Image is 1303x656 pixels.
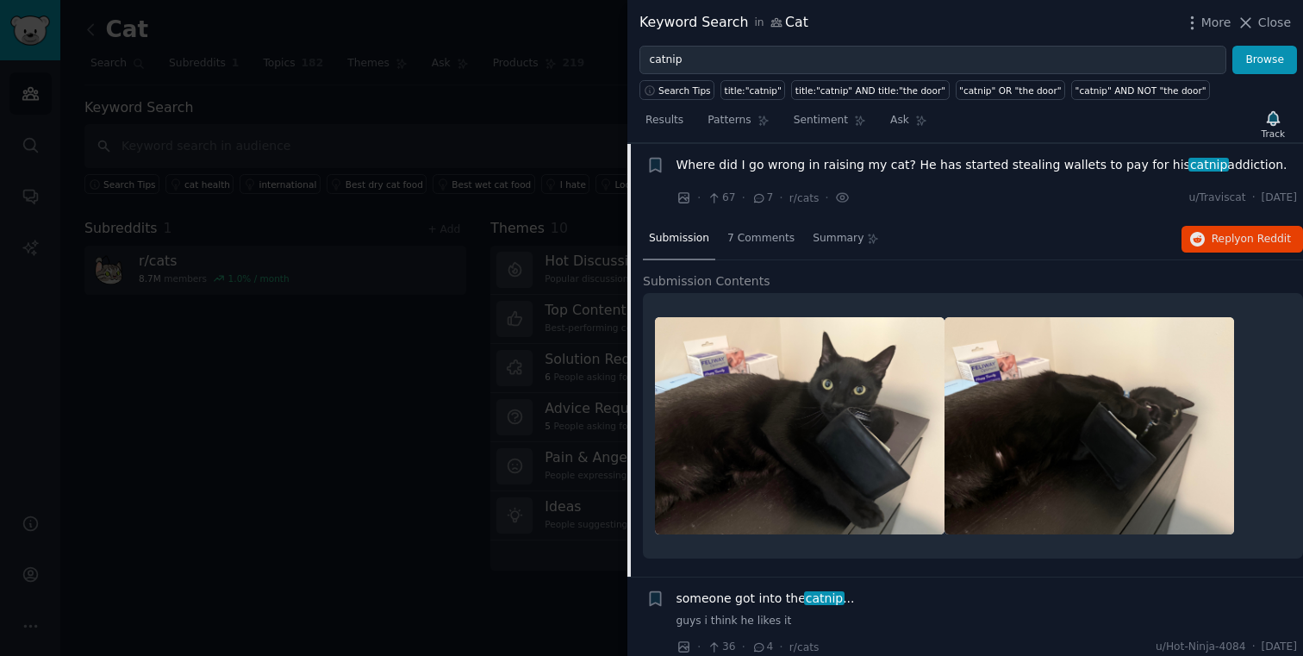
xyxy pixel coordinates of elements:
[727,231,795,247] span: 7 Comments
[1262,128,1285,140] div: Track
[725,84,782,97] div: title:"catnip"
[956,80,1066,100] a: "catnip" OR "the door"
[707,191,735,206] span: 67
[945,317,1234,534] img: Where did I go wrong in raising my cat? He has started stealing wallets to pay for his catnip add...
[676,590,855,608] span: someone got into the ...
[676,614,1298,629] a: guys i think he likes it
[789,641,820,653] span: r/cats
[884,107,933,142] a: Ask
[804,591,845,605] span: catnip
[1241,233,1291,245] span: on Reddit
[1252,640,1256,655] span: ·
[720,80,785,100] a: title:"catnip"
[655,317,945,534] img: Where did I go wrong in raising my cat? He has started stealing wallets to pay for his catnip add...
[813,231,863,247] span: Summary
[1188,191,1245,206] span: u/Traviscat
[676,156,1287,174] a: Where did I go wrong in raising my cat? He has started stealing wallets to pay for hiscatnipaddic...
[676,590,855,608] a: someone got into thecatnip...
[779,189,782,207] span: ·
[1232,46,1297,75] button: Browse
[658,84,711,97] span: Search Tips
[825,189,828,207] span: ·
[794,113,848,128] span: Sentiment
[890,113,909,128] span: Ask
[708,113,751,128] span: Patterns
[1262,640,1297,655] span: [DATE]
[751,191,773,206] span: 7
[697,189,701,207] span: ·
[1256,106,1291,142] button: Track
[639,107,689,142] a: Results
[742,638,745,656] span: ·
[1252,191,1256,206] span: ·
[676,156,1287,174] span: Where did I go wrong in raising my cat? He has started stealing wallets to pay for his addiction.
[639,12,808,34] div: Keyword Search Cat
[1071,80,1210,100] a: "catnip" AND NOT "the door"
[1188,158,1229,172] span: catnip
[643,272,770,291] span: Submission Contents
[788,107,872,142] a: Sentiment
[742,189,745,207] span: ·
[1262,191,1297,206] span: [DATE]
[645,113,683,128] span: Results
[791,80,949,100] a: title:"catnip" AND title:"the door"
[1201,14,1231,32] span: More
[649,231,709,247] span: Submission
[1183,14,1231,32] button: More
[639,46,1226,75] input: Try a keyword related to your business
[639,80,714,100] button: Search Tips
[1237,14,1291,32] button: Close
[1075,84,1206,97] div: "catnip" AND NOT "the door"
[701,107,775,142] a: Patterns
[1156,640,1246,655] span: u/Hot-Ninja-4084
[751,640,773,655] span: 4
[779,638,782,656] span: ·
[754,16,764,31] span: in
[707,640,735,655] span: 36
[1258,14,1291,32] span: Close
[697,638,701,656] span: ·
[1212,232,1291,247] span: Reply
[1181,226,1303,253] button: Replyon Reddit
[795,84,945,97] div: title:"catnip" AND title:"the door"
[959,84,1062,97] div: "catnip" OR "the door"
[789,192,820,204] span: r/cats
